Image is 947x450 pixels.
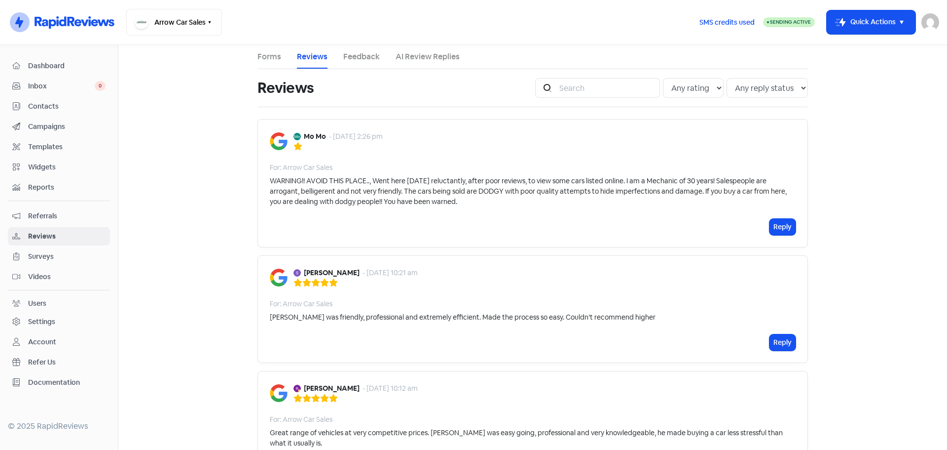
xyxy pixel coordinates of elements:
[270,132,288,150] img: Image
[8,227,110,245] a: Reviews
[304,383,360,394] b: [PERSON_NAME]
[763,16,815,28] a: Sending Active
[770,19,811,25] span: Sending Active
[769,334,796,351] button: Reply
[297,51,328,63] a: Reviews
[921,13,939,31] img: User
[126,9,222,36] button: Arrow Car Sales
[28,142,106,152] span: Templates
[28,61,106,71] span: Dashboard
[8,420,110,432] div: © 2025 RapidReviews
[95,81,106,91] span: 0
[270,414,332,425] div: For: Arrow Car Sales
[8,207,110,225] a: Referrals
[8,178,110,197] a: Reports
[28,101,106,112] span: Contacts
[691,16,763,27] a: SMS credits used
[293,385,301,392] img: Avatar
[28,377,106,388] span: Documentation
[343,51,380,63] a: Feedback
[293,269,301,277] img: Avatar
[699,17,755,28] span: SMS credits used
[28,298,46,309] div: Users
[270,428,796,449] div: Great range of vehicles at very competitive prices. [PERSON_NAME] was easy going, professional an...
[8,138,110,156] a: Templates
[8,158,110,176] a: Widgets
[8,373,110,392] a: Documentation
[8,313,110,331] a: Settings
[28,211,106,221] span: Referrals
[769,219,796,235] button: Reply
[28,272,106,282] span: Videos
[257,51,281,63] a: Forms
[329,131,383,142] div: - [DATE] 2:26 pm
[8,77,110,95] a: Inbox 0
[363,268,418,278] div: - [DATE] 10:21 am
[28,122,106,132] span: Campaigns
[293,133,301,140] img: Avatar
[396,51,460,63] a: AI Review Replies
[28,357,106,368] span: Refer Us
[270,312,656,323] div: [PERSON_NAME] was friendly, professional and extremely efficient. Made the process so easy. Could...
[8,118,110,136] a: Campaigns
[270,299,332,309] div: For: Arrow Car Sales
[257,72,314,104] h1: Reviews
[8,268,110,286] a: Videos
[363,383,418,394] div: - [DATE] 10:12 am
[553,78,660,98] input: Search
[304,268,360,278] b: [PERSON_NAME]
[8,294,110,313] a: Users
[8,97,110,116] a: Contacts
[28,317,55,327] div: Settings
[28,231,106,242] span: Reviews
[28,337,56,347] div: Account
[270,176,796,207] div: WARNING!! AVOID THIS PLACE.., Went here [DATE] reluctantly, after poor reviews, to view some cars...
[8,57,110,75] a: Dashboard
[8,353,110,371] a: Refer Us
[8,247,110,266] a: Surveys
[270,269,288,286] img: Image
[28,251,106,262] span: Surveys
[8,333,110,351] a: Account
[28,182,106,193] span: Reports
[270,384,288,402] img: Image
[827,10,915,34] button: Quick Actions
[28,162,106,172] span: Widgets
[270,163,332,173] div: For: Arrow Car Sales
[304,131,326,142] b: Mo Mo
[28,81,95,91] span: Inbox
